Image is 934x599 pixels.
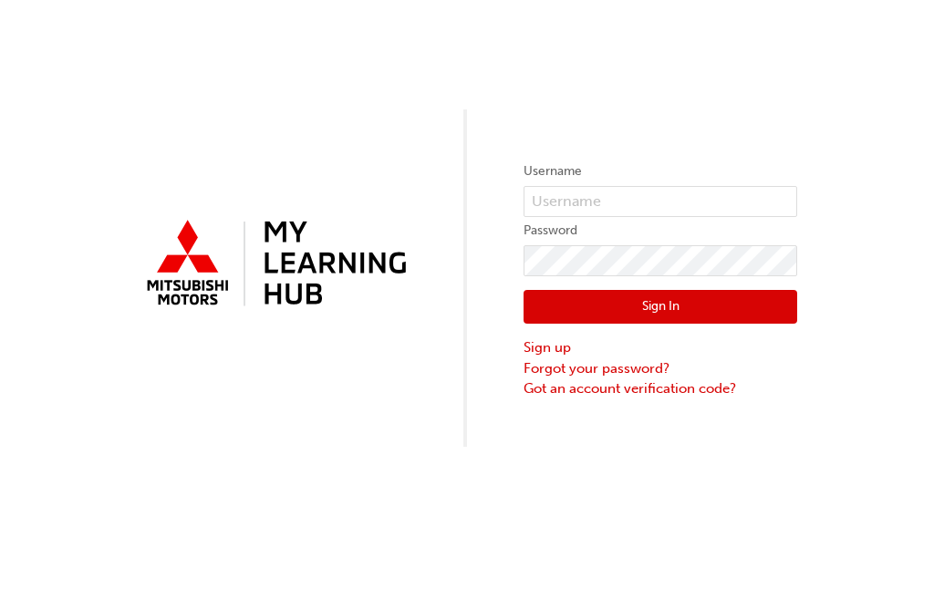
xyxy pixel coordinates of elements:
[137,212,410,316] img: mmal
[524,290,797,325] button: Sign In
[524,378,797,399] a: Got an account verification code?
[524,220,797,242] label: Password
[524,186,797,217] input: Username
[524,358,797,379] a: Forgot your password?
[524,160,797,182] label: Username
[524,337,797,358] a: Sign up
